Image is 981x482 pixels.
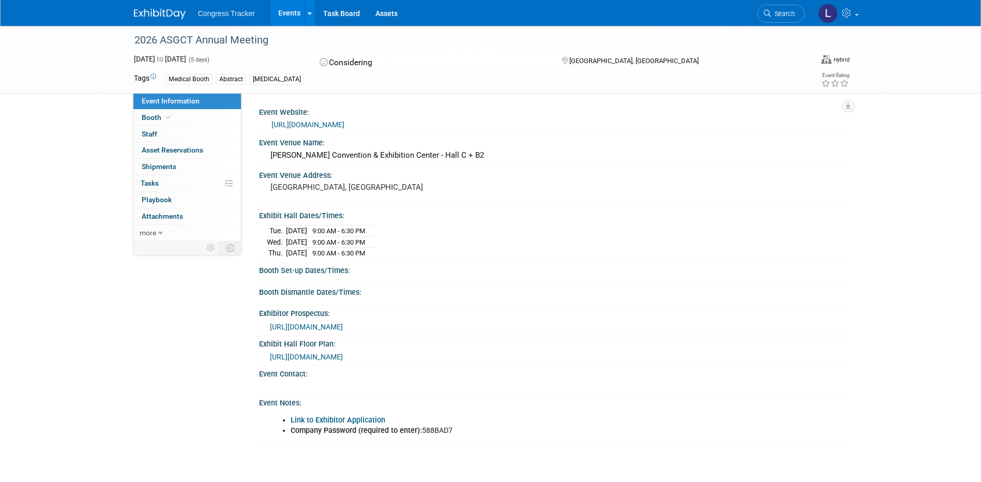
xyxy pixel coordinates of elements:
a: [URL][DOMAIN_NAME] [270,353,343,361]
pre: [GEOGRAPHIC_DATA], [GEOGRAPHIC_DATA] [270,183,493,192]
div: [PERSON_NAME] Convention & Exhibition Center - Hall C + B2 [267,147,840,163]
span: [GEOGRAPHIC_DATA], [GEOGRAPHIC_DATA] [569,57,699,65]
td: Thu. [267,248,286,259]
i: Booth reservation complete [166,114,171,120]
td: [DATE] [286,248,307,259]
div: Event Venue Name: [259,135,848,148]
span: to [155,55,165,63]
span: more [140,229,156,237]
b: Company Password (required to enter): [291,426,422,435]
td: [DATE] [286,236,307,248]
div: Booth Dismantle Dates/Times: [259,284,848,297]
div: Event Notes: [259,395,848,408]
div: Hybrid [833,56,850,64]
span: [DATE] [DATE] [134,55,186,63]
div: Exhibit Hall Floor Plan: [259,336,848,349]
span: 9:00 AM - 6:30 PM [312,227,365,235]
span: (5 days) [188,56,209,63]
a: [URL][DOMAIN_NAME] [271,120,344,129]
div: Event Venue Address: [259,168,848,180]
div: Medical Booth [165,74,213,85]
span: 9:00 AM - 6:30 PM [312,249,365,257]
td: Tue. [267,225,286,237]
div: Abstract [216,74,246,85]
span: Attachments [142,212,183,220]
a: Event Information [133,93,241,109]
td: Wed. [267,236,286,248]
td: Personalize Event Tab Strip [202,241,220,254]
div: [MEDICAL_DATA] [250,74,304,85]
div: Event Rating [821,73,849,78]
div: Event Format [821,54,850,64]
span: Congress Tracker [198,9,255,18]
a: Booth [133,110,241,126]
span: Shipments [142,162,176,171]
span: Event Information [142,97,200,105]
a: Asset Reservations [133,142,241,158]
a: Search [757,5,805,23]
span: Tasks [141,179,159,187]
img: Lynne McPherson [818,4,838,23]
a: Shipments [133,159,241,175]
div: Event Website: [259,104,848,117]
a: Tasks [133,175,241,191]
span: Asset Reservations [142,146,203,154]
span: 9:00 AM - 6:30 PM [312,238,365,246]
span: Staff [142,130,157,138]
div: Considering [316,54,545,72]
a: [URL][DOMAIN_NAME] [270,323,343,331]
div: 2026 ASGCT Annual Meeting [131,31,789,50]
td: Tags [134,73,156,85]
td: Toggle Event Tabs [220,241,241,254]
span: Playbook [142,195,172,204]
div: Exhibitor Prospectus: [259,306,848,319]
div: Event Contact: [259,366,848,379]
a: more [133,225,241,241]
div: Event Format [744,54,850,69]
a: Attachments [133,208,241,224]
div: Booth Set-up Dates/Times: [259,263,848,276]
div: Exhibit Hall Dates/Times: [259,208,848,221]
img: Format-Hybrid.png [821,55,832,64]
a: Staff [133,126,241,142]
a: Playbook [133,192,241,208]
span: Booth [142,113,173,122]
td: [DATE] [286,225,307,237]
img: ExhibitDay [134,9,186,19]
a: Link to Exhibitor Application [291,416,385,425]
li: 588BAD7 [291,426,727,436]
span: Search [771,10,795,18]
